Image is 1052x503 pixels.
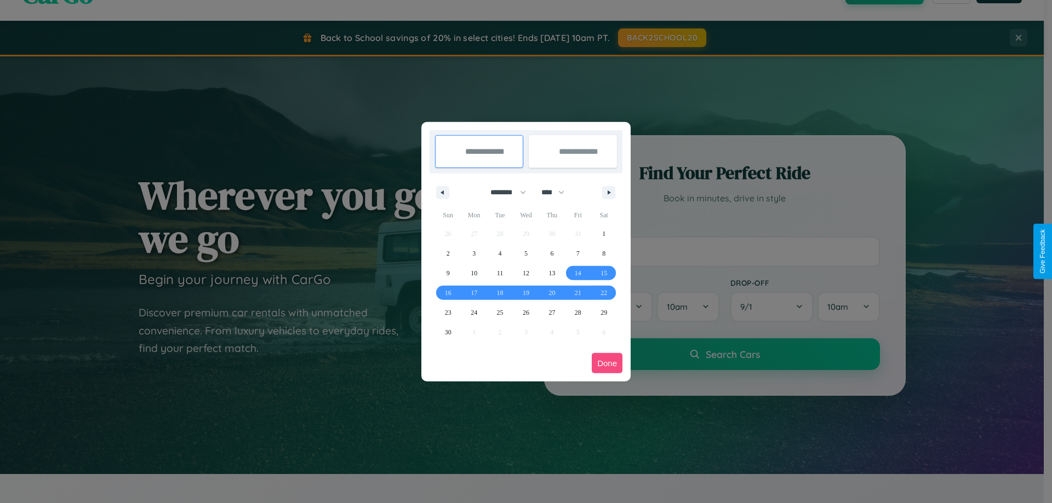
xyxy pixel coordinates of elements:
[461,303,487,322] button: 24
[497,303,504,322] span: 25
[591,206,617,224] span: Sat
[435,303,461,322] button: 23
[523,263,529,283] span: 12
[487,206,513,224] span: Tue
[447,244,450,263] span: 2
[487,244,513,263] button: 4
[435,244,461,263] button: 2
[513,206,539,224] span: Wed
[497,283,504,303] span: 18
[602,244,605,263] span: 8
[487,263,513,283] button: 11
[471,283,477,303] span: 17
[591,303,617,322] button: 29
[435,206,461,224] span: Sun
[445,283,451,303] span: 16
[601,303,607,322] span: 29
[565,283,591,303] button: 21
[601,263,607,283] span: 15
[513,263,539,283] button: 12
[539,263,565,283] button: 13
[461,263,487,283] button: 10
[539,283,565,303] button: 20
[591,244,617,263] button: 8
[602,224,605,244] span: 1
[471,303,477,322] span: 24
[447,263,450,283] span: 9
[524,244,528,263] span: 5
[445,322,451,342] span: 30
[591,224,617,244] button: 1
[461,206,487,224] span: Mon
[565,263,591,283] button: 14
[487,303,513,322] button: 25
[435,263,461,283] button: 9
[472,244,476,263] span: 3
[601,283,607,303] span: 22
[539,206,565,224] span: Thu
[592,353,622,373] button: Done
[435,322,461,342] button: 30
[513,303,539,322] button: 26
[523,303,529,322] span: 26
[550,244,553,263] span: 6
[575,303,581,322] span: 28
[565,206,591,224] span: Fri
[499,244,502,263] span: 4
[513,283,539,303] button: 19
[445,303,451,322] span: 23
[471,263,477,283] span: 10
[497,263,504,283] span: 11
[461,244,487,263] button: 3
[539,303,565,322] button: 27
[548,283,555,303] span: 20
[461,283,487,303] button: 17
[435,283,461,303] button: 16
[575,283,581,303] span: 21
[513,244,539,263] button: 5
[591,283,617,303] button: 22
[548,303,555,322] span: 27
[591,263,617,283] button: 15
[523,283,529,303] span: 19
[487,283,513,303] button: 18
[1039,229,1047,274] div: Give Feedback
[539,244,565,263] button: 6
[576,244,580,263] span: 7
[575,263,581,283] span: 14
[565,244,591,263] button: 7
[565,303,591,322] button: 28
[548,263,555,283] span: 13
